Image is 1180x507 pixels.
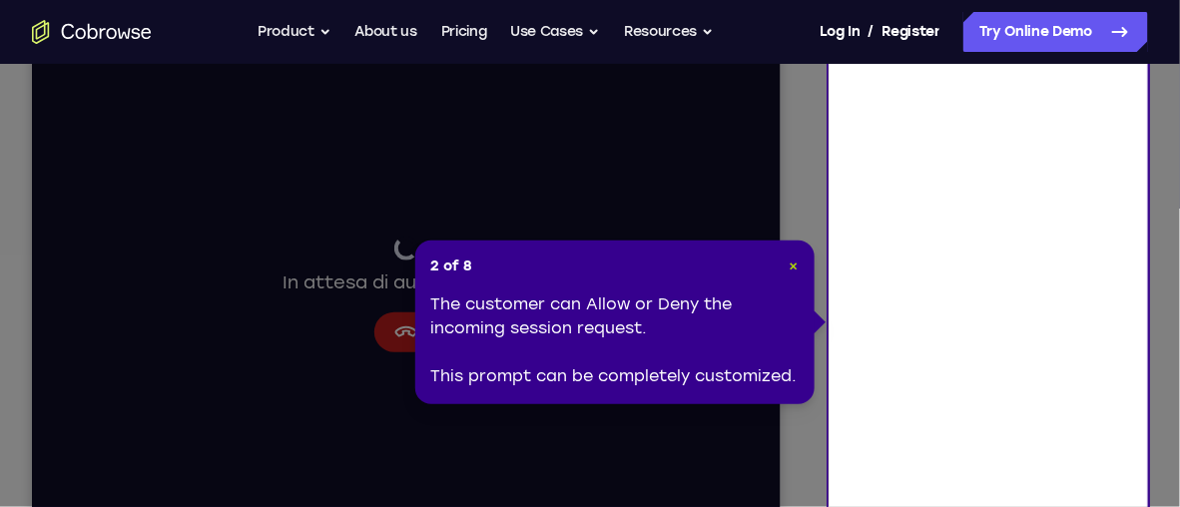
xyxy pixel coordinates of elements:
[883,12,940,52] a: Register
[790,257,799,274] span: ×
[342,352,406,392] button: Annulla
[431,256,473,276] span: 2 of 8
[441,12,487,52] a: Pricing
[510,12,600,52] button: Use Cases
[431,292,799,388] div: The customer can Allow or Deny the incoming session request. This prompt can be completely custom...
[624,12,714,52] button: Resources
[820,12,860,52] a: Log In
[252,276,498,336] div: In attesa di autorizzazione
[258,12,331,52] button: Product
[869,20,875,44] span: /
[963,12,1148,52] a: Try Online Demo
[32,20,152,44] a: Go to the home page
[355,12,417,52] a: About us
[790,256,799,276] button: Close Tour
